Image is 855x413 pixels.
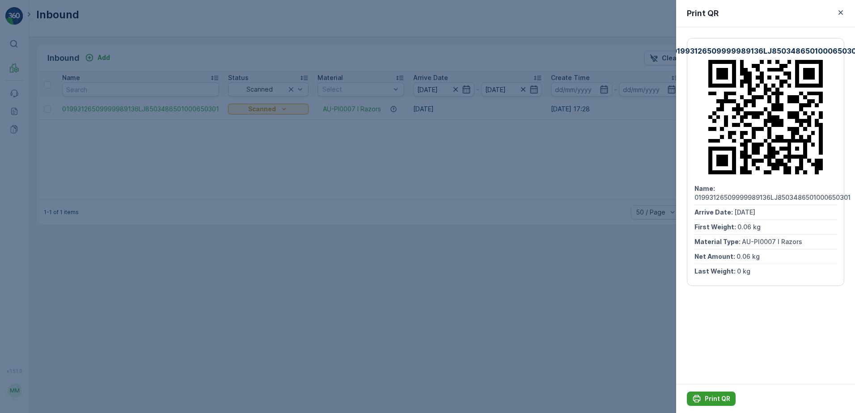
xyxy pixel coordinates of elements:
span: 01993126509999989136LJ8503486501000650301 [694,194,851,201]
span: First Weight : [8,176,51,184]
span: 5.68 kg [51,176,73,184]
span: AU-PI0007 I Razors [742,238,802,245]
span: Material Type : [694,238,742,245]
p: Print QR [705,394,730,403]
span: 5.68 kg [50,206,72,213]
span: Last Weight : [694,267,737,275]
span: 0.06 kg [736,253,760,260]
span: Material Type : [8,191,55,198]
span: Arrive Date : [694,208,734,216]
span: 01993126509999989136LJ8500579401000650302A [30,147,191,154]
p: Print QR [687,7,719,20]
span: Net Amount : [694,253,736,260]
span: Net Amount : [8,206,50,213]
span: Name : [694,185,716,192]
span: Last Weight : [8,220,50,228]
span: [DATE] [47,161,68,169]
button: Print QR [687,392,736,406]
span: Name : [8,147,30,154]
p: 01993126509999989136LJ8500579401000650302A [330,8,524,18]
span: Arrive Date : [8,161,47,169]
span: 0 kg [50,220,63,228]
span: First Weight : [694,223,737,231]
span: AU-PI0008 I Blister Packs [55,191,135,198]
span: [DATE] [734,208,755,216]
span: 0 kg [737,267,750,275]
span: 0.06 kg [737,223,761,231]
